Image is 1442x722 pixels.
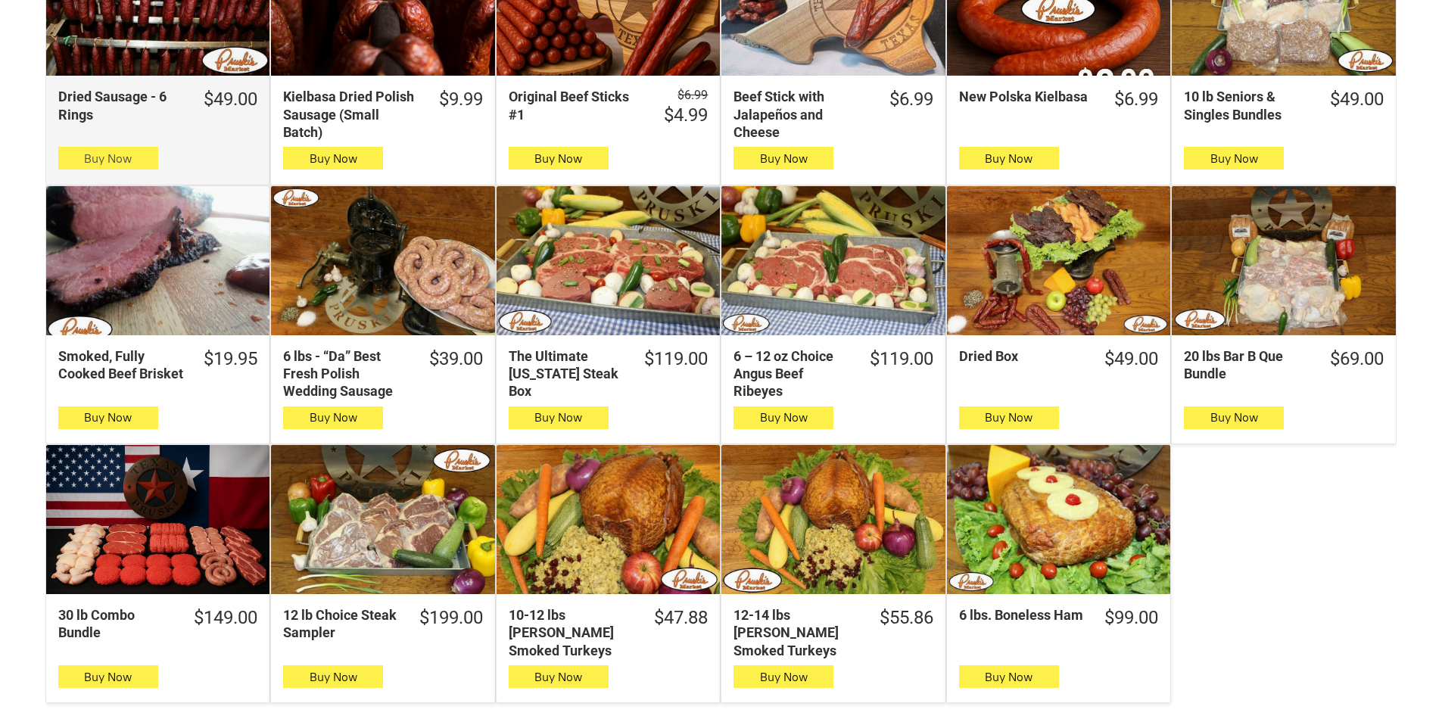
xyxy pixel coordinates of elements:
button: Buy Now [959,406,1059,429]
div: Beef Stick with Jalapeños and Cheese [733,88,869,141]
a: $9.99Kielbasa Dried Polish Sausage (Small Batch) [271,88,494,141]
s: $6.99 [677,88,708,102]
button: Buy Now [509,147,609,170]
span: Buy Now [985,410,1032,425]
a: $6.99Beef Stick with Jalapeños and Cheese [721,88,945,141]
div: Kielbasa Dried Polish Sausage (Small Batch) [283,88,419,141]
div: 6 lbs - “Da” Best Fresh Polish Wedding Sausage [283,347,409,400]
a: 6 lbs - “Da” Best Fresh Polish Wedding Sausage [271,186,494,335]
button: Buy Now [58,665,158,688]
a: The Ultimate Texas Steak Box [497,186,720,335]
a: 6 lbs. Boneless Ham [947,445,1170,594]
a: 12-14 lbs Pruski&#39;s Smoked Turkeys [721,445,945,594]
div: $49.00 [1104,347,1158,371]
span: Buy Now [84,670,132,684]
span: Buy Now [310,670,357,684]
a: $49.00Dried Sausage - 6 Rings [46,88,269,123]
span: Buy Now [1210,410,1258,425]
div: $199.00 [419,606,483,630]
button: Buy Now [283,665,383,688]
a: 12 lb Choice Steak Sampler [271,445,494,594]
div: 10-12 lbs [PERSON_NAME] Smoked Turkeys [509,606,634,659]
div: $19.95 [204,347,257,371]
button: Buy Now [1184,406,1284,429]
button: Buy Now [58,406,158,429]
span: Buy Now [534,151,582,166]
button: Buy Now [58,147,158,170]
div: $49.00 [204,88,257,111]
a: $119.00The Ultimate [US_STATE] Steak Box [497,347,720,400]
span: Buy Now [534,670,582,684]
span: Buy Now [985,151,1032,166]
div: $39.00 [429,347,483,371]
a: $199.0012 lb Choice Steak Sampler [271,606,494,642]
div: $6.99 [1114,88,1158,111]
a: $55.8612-14 lbs [PERSON_NAME] Smoked Turkeys [721,606,945,659]
div: Dried Sausage - 6 Rings [58,88,184,123]
span: Buy Now [1210,151,1258,166]
button: Buy Now [283,406,383,429]
a: 20 lbs Bar B Que Bundle [1172,186,1395,335]
div: Dried Box [959,347,1085,365]
span: Buy Now [760,410,808,425]
button: Buy Now [959,665,1059,688]
a: $119.006 – 12 oz Choice Angus Beef Ribeyes [721,347,945,400]
a: $99.006 lbs. Boneless Ham [947,606,1170,630]
span: Buy Now [534,410,582,425]
a: $6.99 $4.99Original Beef Sticks #1 [497,88,720,127]
div: $69.00 [1330,347,1384,371]
span: Buy Now [84,410,132,425]
a: 30 lb Combo Bundle [46,445,269,594]
a: $149.0030 lb Combo Bundle [46,606,269,642]
div: $149.00 [194,606,257,630]
div: $119.00 [644,347,708,371]
div: 12 lb Choice Steak Sampler [283,606,399,642]
a: $69.0020 lbs Bar B Que Bundle [1172,347,1395,383]
div: Smoked, Fully Cooked Beef Brisket [58,347,184,383]
span: Buy Now [985,670,1032,684]
div: $6.99 [889,88,933,111]
div: $55.86 [880,606,933,630]
div: $119.00 [870,347,933,371]
div: $4.99 [664,104,708,127]
div: $99.00 [1104,606,1158,630]
span: Buy Now [84,151,132,166]
button: Buy Now [509,665,609,688]
a: 6 – 12 oz Choice Angus Beef Ribeyes [721,186,945,335]
a: $49.00Dried Box [947,347,1170,371]
div: New Polska Kielbasa [959,88,1095,105]
div: $47.88 [654,606,708,630]
a: $6.99New Polska Kielbasa [947,88,1170,111]
a: Smoked, Fully Cooked Beef Brisket [46,186,269,335]
div: $9.99 [439,88,483,111]
div: 20 lbs Bar B Que Bundle [1184,347,1310,383]
button: Buy Now [733,406,833,429]
button: Buy Now [1184,147,1284,170]
span: Buy Now [760,151,808,166]
div: 6 – 12 oz Choice Angus Beef Ribeyes [733,347,849,400]
div: 30 lb Combo Bundle [58,606,174,642]
button: Buy Now [283,147,383,170]
a: $49.0010 lb Seniors & Singles Bundles [1172,88,1395,123]
a: $19.95Smoked, Fully Cooked Beef Brisket [46,347,269,383]
div: The Ultimate [US_STATE] Steak Box [509,347,624,400]
span: Buy Now [760,670,808,684]
button: Buy Now [733,665,833,688]
button: Buy Now [509,406,609,429]
a: $39.006 lbs - “Da” Best Fresh Polish Wedding Sausage [271,347,494,400]
span: Buy Now [310,151,357,166]
button: Buy Now [959,147,1059,170]
span: Buy Now [310,410,357,425]
div: 6 lbs. Boneless Ham [959,606,1085,624]
a: $47.8810-12 lbs [PERSON_NAME] Smoked Turkeys [497,606,720,659]
div: 12-14 lbs [PERSON_NAME] Smoked Turkeys [733,606,859,659]
a: 10-12 lbs Pruski&#39;s Smoked Turkeys [497,445,720,594]
div: $49.00 [1330,88,1384,111]
div: Original Beef Sticks #1 [509,88,644,123]
a: Dried Box [947,186,1170,335]
div: 10 lb Seniors & Singles Bundles [1184,88,1310,123]
button: Buy Now [733,147,833,170]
